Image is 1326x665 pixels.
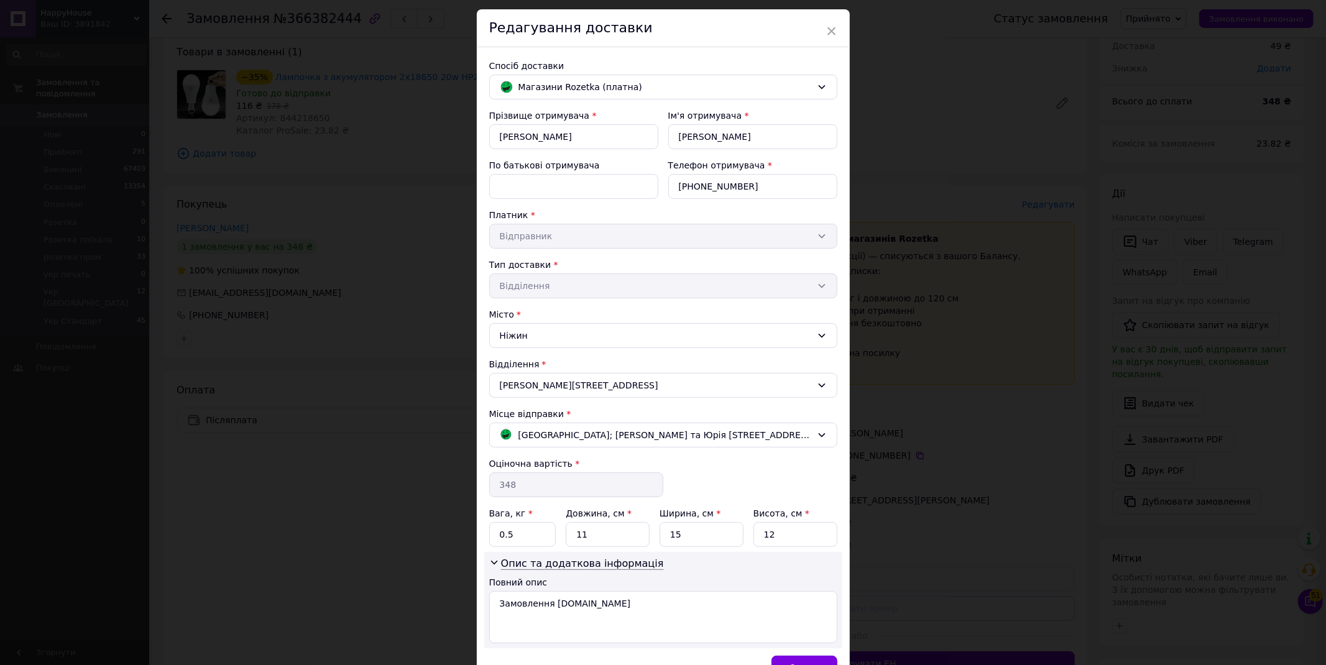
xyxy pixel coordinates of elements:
[668,174,837,199] input: +380
[501,557,664,570] span: Опис та додаткова інформація
[566,508,632,518] label: Довжина, см
[489,323,837,348] div: Ніжин
[489,459,573,469] label: Оціночна вартість
[489,259,837,271] div: Тип доставки
[489,60,837,72] div: Спосіб доставки
[518,428,812,442] span: [GEOGRAPHIC_DATA]; [PERSON_NAME] та Юрія [STREET_ADDRESS]
[477,9,850,47] div: Редагування доставки
[489,508,533,518] label: Вага, кг
[489,358,837,370] div: Відділення
[489,408,837,420] div: Місце відправки
[489,577,548,587] label: Повний опис
[489,308,837,321] div: Місто
[489,373,837,398] div: [PERSON_NAME][STREET_ADDRESS]
[489,209,837,221] div: Платник
[660,508,721,518] label: Ширина, см
[826,21,837,42] span: ×
[518,80,812,94] span: Магазини Rozetka (платна)
[668,160,765,170] label: Телефон отримувача
[489,111,590,121] label: Прізвище отримувача
[753,508,809,518] label: Висота, см
[489,591,837,643] textarea: Замовлення [DOMAIN_NAME]
[668,111,742,121] label: Ім'я отримувача
[489,160,600,170] label: По батькові отримувача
